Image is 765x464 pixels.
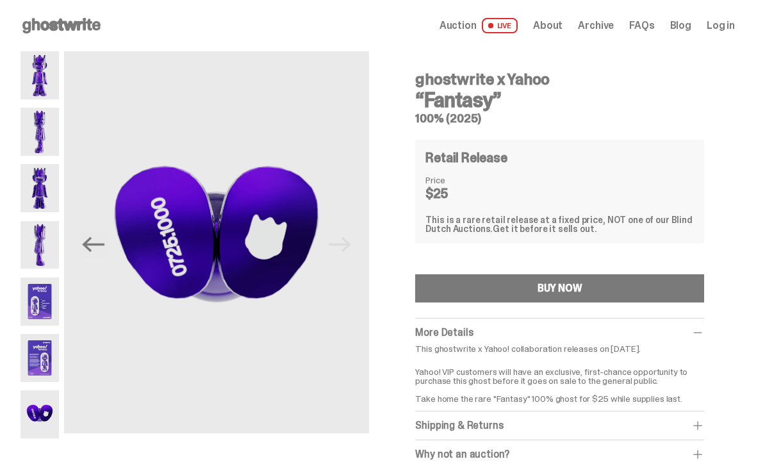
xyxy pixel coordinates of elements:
img: Yahoo-HG---5.png [21,278,59,326]
dd: $25 [425,187,489,200]
div: This is a rare retail release at a fixed price, NOT one of our Blind Dutch Auctions. [425,215,694,233]
span: LIVE [482,18,518,33]
div: Shipping & Returns [415,419,704,432]
p: This ghostwrite x Yahoo! collaboration releases on [DATE]. [415,344,704,353]
img: Yahoo-HG---7.png [21,390,59,438]
h4: ghostwrite x Yahoo [415,72,704,87]
dt: Price [425,176,489,185]
span: Get it before it sells out. [493,223,596,235]
img: Yahoo-HG---4.png [21,221,59,269]
img: Yahoo-HG---2.png [21,108,59,156]
h4: Retail Release [425,151,507,164]
a: Archive [578,21,614,31]
a: Blog [670,21,691,31]
h3: “Fantasy” [415,90,704,110]
img: Yahoo-HG---7.png [64,51,370,433]
span: More Details [415,326,473,339]
a: About [533,21,563,31]
a: Auction LIVE [440,18,518,33]
span: Auction [440,21,477,31]
button: Previous [79,231,108,259]
img: Yahoo-HG---1.png [21,51,59,99]
a: FAQs [629,21,654,31]
img: Yahoo-HG---6.png [21,334,59,382]
div: BUY NOW [538,283,582,294]
p: Yahoo! VIP customers will have an exclusive, first-chance opportunity to purchase this ghost befo... [415,358,704,403]
a: Log in [707,21,735,31]
img: Yahoo-HG---3.png [21,164,59,212]
h5: 100% (2025) [415,113,704,124]
div: Why not an auction? [415,448,704,461]
button: BUY NOW [415,274,704,302]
